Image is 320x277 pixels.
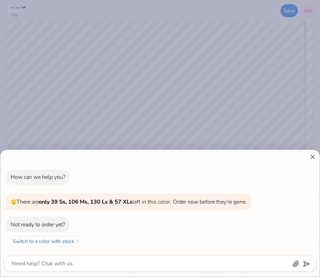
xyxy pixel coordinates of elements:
strong: only 39 Ss, 106 Ms, 130 Ls & 57 XLs [39,198,132,206]
img: Switch to a color with stock [76,239,80,243]
button: Switch to a color with stock [9,236,83,247]
span: There are left in this color. Order now before they're gone. [11,198,247,206]
div: How can we help you? [11,173,65,181]
span: 🫣 [11,199,17,205]
div: Not ready to order yet? [11,221,65,228]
